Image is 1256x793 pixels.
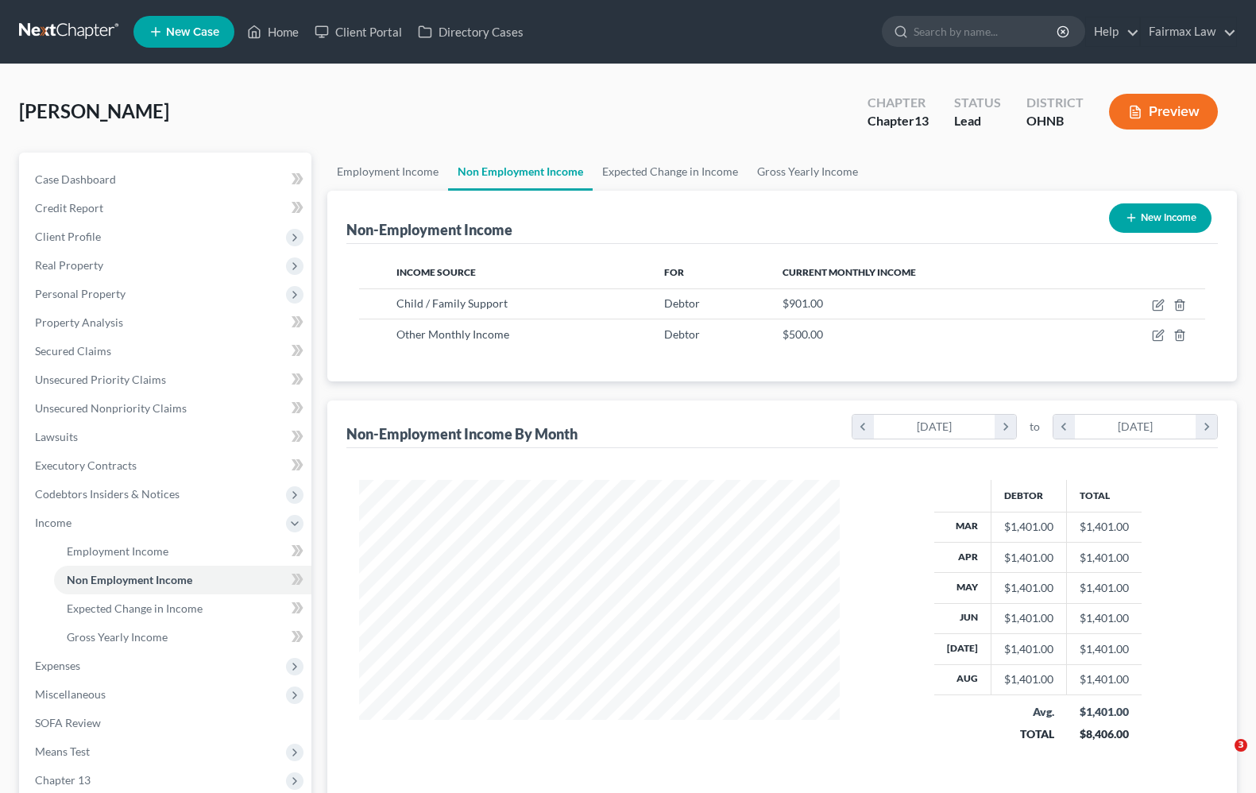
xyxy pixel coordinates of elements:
[346,220,512,239] div: Non-Employment Income
[35,315,123,329] span: Property Analysis
[1109,94,1218,130] button: Preview
[35,659,80,672] span: Expenses
[35,258,103,272] span: Real Property
[396,327,509,341] span: Other Monthly Income
[396,266,476,278] span: Income Source
[1004,641,1053,657] div: $1,401.00
[54,594,311,623] a: Expected Change in Income
[19,99,169,122] span: [PERSON_NAME]
[934,542,991,572] th: Apr
[54,623,311,652] a: Gross Yearly Income
[1067,480,1142,512] th: Total
[868,112,929,130] div: Chapter
[54,566,311,594] a: Non Employment Income
[22,451,311,480] a: Executory Contracts
[1004,580,1053,596] div: $1,401.00
[1075,415,1196,439] div: [DATE]
[1196,415,1217,439] i: chevron_right
[954,112,1001,130] div: Lead
[868,94,929,112] div: Chapter
[35,401,187,415] span: Unsecured Nonpriority Claims
[22,423,311,451] a: Lawsuits
[783,296,823,310] span: $901.00
[1026,112,1084,130] div: OHNB
[35,373,166,386] span: Unsecured Priority Claims
[1004,550,1053,566] div: $1,401.00
[35,773,91,787] span: Chapter 13
[1141,17,1236,46] a: Fairmax Law
[783,327,823,341] span: $500.00
[67,573,192,586] span: Non Employment Income
[327,153,448,191] a: Employment Income
[874,415,995,439] div: [DATE]
[35,172,116,186] span: Case Dashboard
[35,230,101,243] span: Client Profile
[934,634,991,664] th: [DATE]
[35,487,180,501] span: Codebtors Insiders & Notices
[1004,610,1053,626] div: $1,401.00
[934,664,991,694] th: Aug
[1202,739,1240,777] iframe: Intercom live chat
[54,537,311,566] a: Employment Income
[1080,726,1130,742] div: $8,406.00
[1109,203,1212,233] button: New Income
[664,266,684,278] span: For
[1067,573,1142,603] td: $1,401.00
[1067,542,1142,572] td: $1,401.00
[22,308,311,337] a: Property Analysis
[991,480,1067,512] th: Debtor
[1235,739,1247,752] span: 3
[1053,415,1075,439] i: chevron_left
[410,17,531,46] a: Directory Cases
[1004,671,1053,687] div: $1,401.00
[448,153,593,191] a: Non Employment Income
[22,709,311,737] a: SOFA Review
[934,512,991,542] th: Mar
[1004,726,1054,742] div: TOTAL
[35,516,71,529] span: Income
[1026,94,1084,112] div: District
[934,573,991,603] th: May
[307,17,410,46] a: Client Portal
[748,153,868,191] a: Gross Yearly Income
[166,26,219,38] span: New Case
[67,602,203,615] span: Expected Change in Income
[22,337,311,366] a: Secured Claims
[35,430,78,443] span: Lawsuits
[67,630,168,644] span: Gross Yearly Income
[914,113,929,128] span: 13
[346,424,578,443] div: Non-Employment Income By Month
[664,296,700,310] span: Debtor
[1086,17,1139,46] a: Help
[35,716,101,729] span: SOFA Review
[22,165,311,194] a: Case Dashboard
[783,266,916,278] span: Current Monthly Income
[22,394,311,423] a: Unsecured Nonpriority Claims
[954,94,1001,112] div: Status
[35,745,90,758] span: Means Test
[396,296,508,310] span: Child / Family Support
[664,327,700,341] span: Debtor
[852,415,874,439] i: chevron_left
[22,194,311,222] a: Credit Report
[1080,704,1130,720] div: $1,401.00
[1030,419,1040,435] span: to
[35,687,106,701] span: Miscellaneous
[239,17,307,46] a: Home
[1067,634,1142,664] td: $1,401.00
[914,17,1059,46] input: Search by name...
[1004,704,1054,720] div: Avg.
[35,458,137,472] span: Executory Contracts
[593,153,748,191] a: Expected Change in Income
[934,603,991,633] th: Jun
[1004,519,1053,535] div: $1,401.00
[1067,664,1142,694] td: $1,401.00
[1067,603,1142,633] td: $1,401.00
[35,344,111,358] span: Secured Claims
[67,544,168,558] span: Employment Income
[35,287,126,300] span: Personal Property
[35,201,103,215] span: Credit Report
[1067,512,1142,542] td: $1,401.00
[995,415,1016,439] i: chevron_right
[22,366,311,394] a: Unsecured Priority Claims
